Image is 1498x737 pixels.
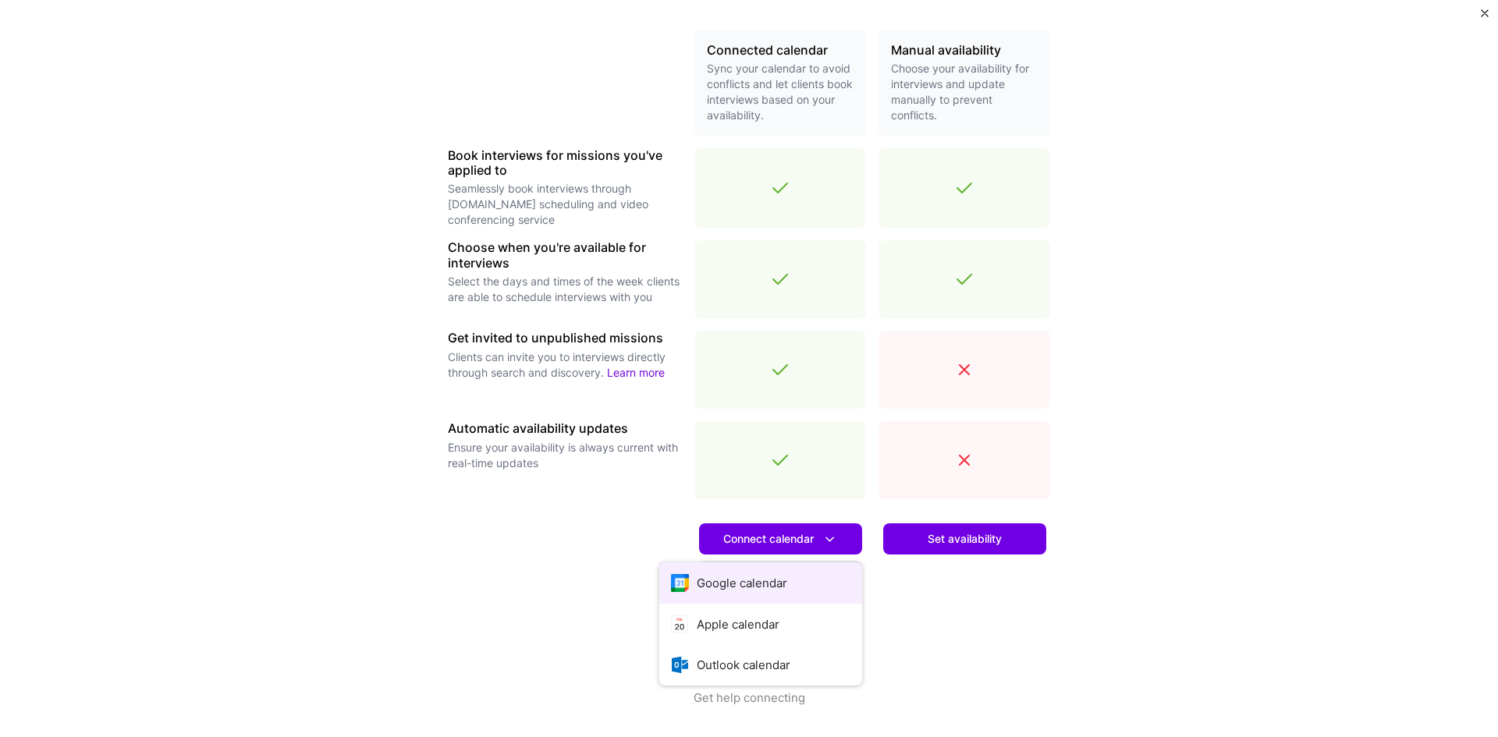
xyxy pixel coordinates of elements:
[448,181,682,228] p: Seamlessly book interviews through [DOMAIN_NAME] scheduling and video conferencing service
[659,562,862,604] button: Google calendar
[448,148,682,178] h3: Book interviews for missions you've applied to
[883,523,1046,555] button: Set availability
[448,349,682,381] p: Clients can invite you to interviews directly through search and discovery.
[699,561,862,592] a: Learn more
[448,240,682,270] h3: Choose when you're available for interviews
[891,61,1038,123] p: Choose your availability for interviews and update manually to prevent conflicts.
[671,615,689,633] i: icon AppleCalendar
[723,531,838,547] span: Connect calendar
[1481,9,1489,26] button: Close
[659,604,862,645] button: Apple calendar
[448,274,682,305] p: Select the days and times of the week clients are able to schedule interviews with you
[928,531,1002,547] span: Set availability
[448,421,682,436] h3: Automatic availability updates
[448,331,682,345] h3: Get invited to unpublished missions
[694,689,805,737] button: Get help connecting
[448,440,682,471] p: Ensure your availability is always current with real-time updates
[891,43,1038,58] h3: Manual availability
[659,644,862,686] button: Outlook calendar
[707,43,854,58] h3: Connected calendar
[671,574,689,592] i: icon Google
[671,656,689,674] i: icon OutlookCalendar
[699,523,862,555] button: Connect calendar
[822,531,838,547] i: icon DownArrowWhite
[607,366,665,379] a: Learn more
[707,61,854,123] p: Sync your calendar to avoid conflicts and let clients book interviews based on your availability.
